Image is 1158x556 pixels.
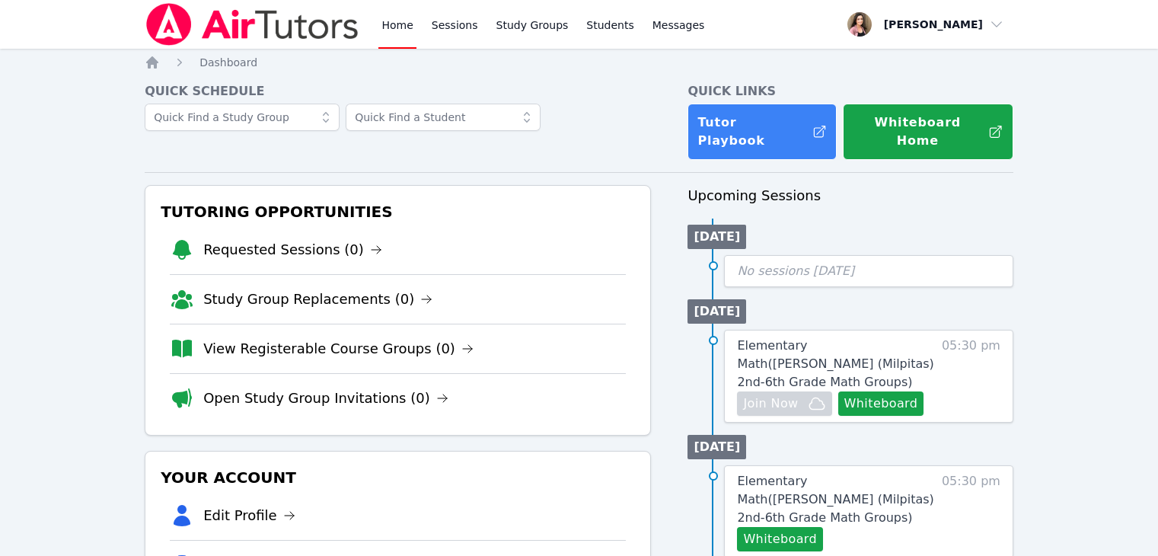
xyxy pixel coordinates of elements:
[942,337,1000,416] span: 05:30 pm
[346,104,541,131] input: Quick Find a Student
[203,338,474,359] a: View Registerable Course Groups (0)
[652,18,705,33] span: Messages
[687,82,1013,101] h4: Quick Links
[199,55,257,70] a: Dashboard
[203,239,382,260] a: Requested Sessions (0)
[158,464,638,491] h3: Your Account
[687,299,746,324] li: [DATE]
[843,104,1013,160] button: Whiteboard Home
[687,435,746,459] li: [DATE]
[687,185,1013,206] h3: Upcoming Sessions
[203,505,295,526] a: Edit Profile
[737,264,854,278] span: No sessions [DATE]
[145,82,651,101] h4: Quick Schedule
[942,472,1000,551] span: 05:30 pm
[737,391,831,416] button: Join Now
[203,388,448,409] a: Open Study Group Invitations (0)
[737,474,933,525] span: Elementary Math ( [PERSON_NAME] (Milpitas) 2nd-6th Grade Math Groups )
[737,527,823,551] button: Whiteboard
[737,337,934,391] a: Elementary Math([PERSON_NAME] (Milpitas) 2nd-6th Grade Math Groups)
[687,104,837,160] a: Tutor Playbook
[203,289,432,310] a: Study Group Replacements (0)
[145,3,360,46] img: Air Tutors
[743,395,798,413] span: Join Now
[737,472,934,527] a: Elementary Math([PERSON_NAME] (Milpitas) 2nd-6th Grade Math Groups)
[737,338,933,389] span: Elementary Math ( [PERSON_NAME] (Milpitas) 2nd-6th Grade Math Groups )
[145,104,340,131] input: Quick Find a Study Group
[199,56,257,69] span: Dashboard
[158,198,638,225] h3: Tutoring Opportunities
[687,225,746,249] li: [DATE]
[838,391,924,416] button: Whiteboard
[145,55,1013,70] nav: Breadcrumb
